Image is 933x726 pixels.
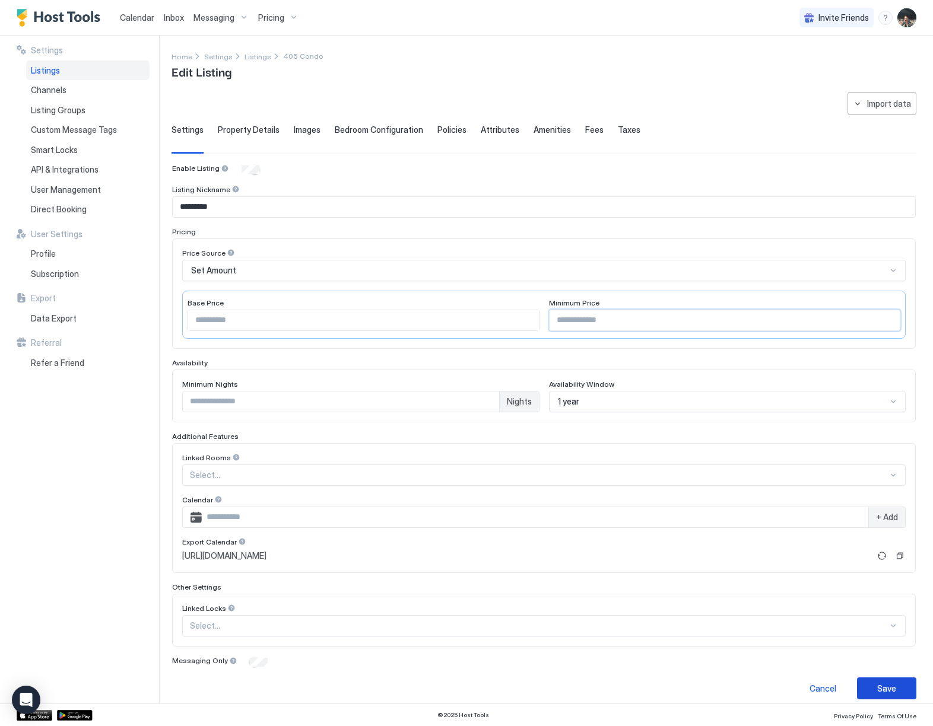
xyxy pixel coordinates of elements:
[202,507,868,527] input: Input Field
[26,80,150,100] a: Channels
[191,265,236,276] span: Set Amount
[245,50,271,62] a: Listings
[878,709,916,721] a: Terms Of Use
[26,100,150,120] a: Listing Groups
[172,656,228,665] span: Messaging Only
[31,45,63,56] span: Settings
[31,358,84,368] span: Refer a Friend
[182,380,238,389] span: Minimum Nights
[31,313,77,324] span: Data Export
[857,677,916,699] button: Save
[182,604,226,613] span: Linked Locks
[172,432,239,441] span: Additional Features
[878,712,916,719] span: Terms Of Use
[26,199,150,219] a: Direct Booking
[31,269,79,279] span: Subscription
[188,310,539,330] input: Input Field
[172,50,192,62] a: Home
[182,537,237,546] span: Export Calendar
[172,358,208,367] span: Availability
[31,145,78,155] span: Smart Locks
[283,52,323,60] span: Breadcrumb
[834,709,873,721] a: Privacy Policy
[172,52,192,61] span: Home
[172,582,221,591] span: Other Settings
[550,310,900,330] input: Input Field
[204,50,233,62] div: Breadcrumb
[120,11,154,24] a: Calendar
[245,52,271,61] span: Listings
[585,125,604,135] span: Fees
[245,50,271,62] div: Breadcrumb
[172,164,220,173] span: Enable Listing
[172,125,204,135] span: Settings
[549,298,599,307] span: Minimum Price
[878,11,893,25] div: menu
[618,125,640,135] span: Taxes
[507,396,532,407] span: Nights
[31,337,62,348] span: Referral
[897,8,916,27] div: User profile
[31,229,82,240] span: User Settings
[164,11,184,24] a: Inbox
[57,710,93,721] a: Google Play Store
[26,308,150,329] a: Data Export
[172,62,231,80] span: Edit Listing
[818,12,869,23] span: Invite Friends
[182,495,213,504] span: Calendar
[26,120,150,140] a: Custom Message Tags
[31,204,87,215] span: Direct Booking
[26,180,150,200] a: User Management
[549,380,614,389] span: Availability Window
[258,12,284,23] span: Pricing
[182,453,231,462] span: Linked Rooms
[26,264,150,284] a: Subscription
[481,125,519,135] span: Attributes
[834,712,873,719] span: Privacy Policy
[894,550,906,562] button: Copy
[558,396,579,407] span: 1 year
[875,549,889,563] button: Refresh
[204,50,233,62] a: Settings
[26,160,150,180] a: API & Integrations
[31,105,85,116] span: Listing Groups
[17,710,52,721] a: App Store
[218,125,280,135] span: Property Details
[867,97,911,110] div: Import data
[26,244,150,264] a: Profile
[26,140,150,160] a: Smart Locks
[173,197,915,217] input: Input Field
[848,92,916,115] button: Import data
[120,12,154,23] span: Calendar
[437,711,489,719] span: © 2025 Host Tools
[182,550,266,561] span: [URL][DOMAIN_NAME]
[810,682,836,695] div: Cancel
[204,52,233,61] span: Settings
[31,164,99,175] span: API & Integrations
[182,249,226,257] span: Price Source
[534,125,571,135] span: Amenities
[164,12,184,23] span: Inbox
[182,550,870,561] a: [URL][DOMAIN_NAME]
[31,184,101,195] span: User Management
[26,60,150,81] a: Listings
[172,227,196,236] span: Pricing
[26,353,150,373] a: Refer a Friend
[31,125,117,135] span: Custom Message Tags
[876,512,898,523] span: + Add
[193,12,234,23] span: Messaging
[188,298,224,307] span: Base Price
[31,293,56,304] span: Export
[31,85,66,95] span: Channels
[294,125,320,135] span: Images
[17,9,106,27] a: Host Tools Logo
[437,125,466,135] span: Policies
[335,125,423,135] span: Bedroom Configuration
[172,185,230,194] span: Listing Nickname
[12,686,40,714] div: Open Intercom Messenger
[877,682,896,695] div: Save
[172,50,192,62] div: Breadcrumb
